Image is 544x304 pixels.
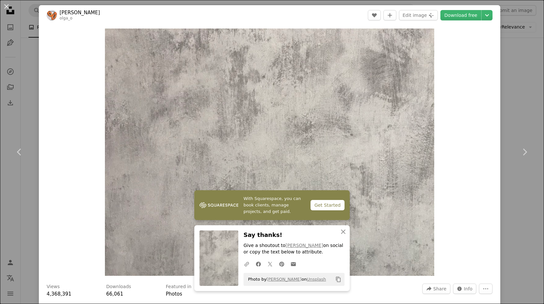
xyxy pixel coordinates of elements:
a: Unsplash [307,277,326,282]
h3: Featured in [166,284,191,290]
span: Share [433,284,446,294]
span: 4,368,391 [47,291,71,297]
button: Like [368,10,381,20]
button: Edit image [399,10,438,20]
a: Photos [166,291,182,297]
a: [PERSON_NAME] [266,277,301,282]
a: Download free [440,10,481,20]
p: Give a shoutout to on social or copy the text below to attribute. [244,242,345,255]
img: black and white abstract painting [105,29,434,276]
a: Share on Facebook [253,257,264,270]
button: Copy to clipboard [333,274,344,285]
div: Get Started [311,200,345,210]
button: Choose download size [482,10,493,20]
img: file-1747939142011-51e5cc87e3c9 [199,200,238,210]
img: Go to Olga Thelavart's profile [47,10,57,20]
a: Share over email [288,257,299,270]
button: More Actions [479,284,493,294]
a: Share on Twitter [264,257,276,270]
span: 66,061 [106,291,123,297]
button: Zoom in on this image [105,29,434,276]
span: With Squarespace, you can book clients, manage projects, and get paid. [244,195,305,215]
button: Share this image [422,284,450,294]
span: Photo by on [245,274,326,285]
a: [PERSON_NAME] [286,243,323,248]
span: Info [464,284,473,294]
h3: Views [47,284,60,290]
a: [PERSON_NAME] [60,9,100,16]
a: Share on Pinterest [276,257,288,270]
a: With Squarespace, you can book clients, manage projects, and get paid.Get Started [194,190,350,220]
h3: Say thanks! [244,230,345,240]
h3: Downloads [106,284,131,290]
button: Stats about this image [453,284,477,294]
a: olga_o [60,16,73,20]
a: Next [505,121,544,183]
button: Add to Collection [383,10,396,20]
